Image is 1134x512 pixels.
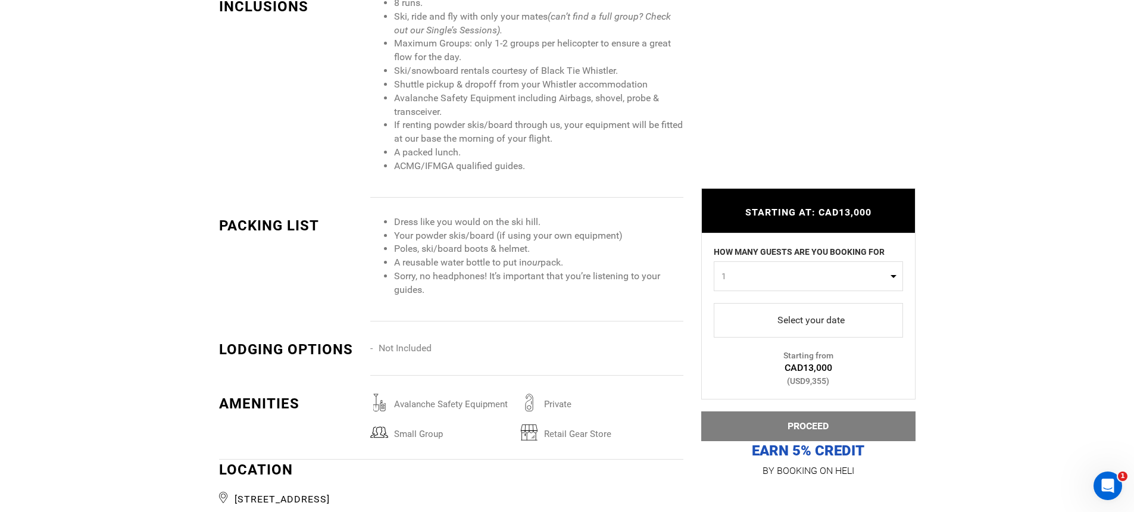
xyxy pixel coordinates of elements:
[394,10,683,38] li: Ski, ride and fly with only your mates
[370,423,388,441] img: smallgroup.svg
[1118,472,1127,481] span: 1
[394,92,683,119] li: Avalanche Safety Equipment including Airbags, shovel, probe & transceiver.
[394,118,683,146] li: If renting powder skis/board through us, your equipment will be fitted at our base the morning of...
[370,394,388,411] img: avalanchesafetyequipment.svg
[394,64,683,78] li: Ski/snowboard rentals courtesy of Black Tie Whistler.
[701,411,916,441] button: PROCEED
[527,257,541,268] em: our
[394,78,683,92] li: Shuttle pickup & dropoff from your Whistler accommodation
[394,256,683,270] li: A reusable water bottle to put in pack.
[388,394,520,409] span: avalanche safety equipment
[394,229,683,243] li: Your powder skis/board (if using your own equipment)
[394,11,671,36] em: (can’t find a full group? Check out our Single’s Sessions).
[219,394,362,414] div: Amenities
[520,423,538,441] img: retailgearstore.svg
[538,423,670,439] span: retail gear store
[702,361,915,375] div: CAD13,000
[538,394,670,409] span: Private
[714,261,903,291] button: 1
[370,339,520,357] li: Not Included
[1094,472,1122,500] iframe: Intercom live chat
[702,375,915,387] div: (USD9,355)
[721,270,888,282] span: 1
[388,423,520,439] span: small group
[219,216,362,236] div: PACKING LIST
[745,207,871,218] span: STARTING AT: CAD13,000
[219,460,683,507] div: LOCATION
[394,270,683,297] li: Sorry, no headphones! It’s important that you’re listening to your guides.
[394,146,683,160] li: A packed lunch.
[219,489,683,507] span: [STREET_ADDRESS]
[394,242,683,256] li: Poles, ski/board boots & helmet.
[701,463,916,479] p: BY BOOKING ON HELI
[394,216,683,229] li: Dress like you would on the ski hill.
[394,160,683,173] li: ACMG/IFMGA qualified guides.
[520,394,538,411] img: private.svg
[219,339,362,360] div: Lodging options
[714,246,885,261] label: HOW MANY GUESTS ARE YOU BOOKING FOR
[394,37,683,64] li: Maximum Groups: only 1-2 groups per helicopter to ensure a great flow for the day.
